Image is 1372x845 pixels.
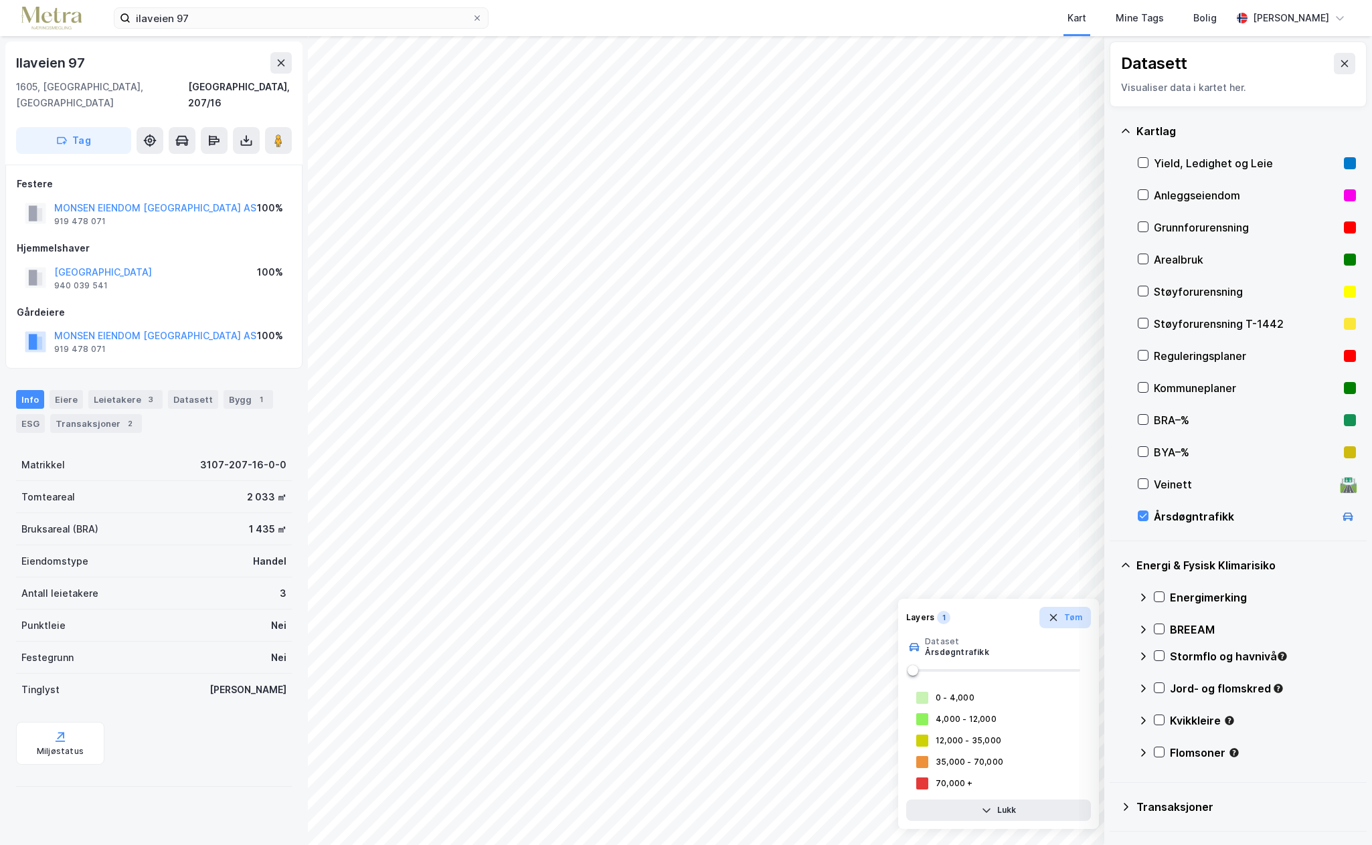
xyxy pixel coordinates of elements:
[1136,799,1356,815] div: Transaksjoner
[280,585,286,601] div: 3
[21,521,98,537] div: Bruksareal (BRA)
[21,618,66,634] div: Punktleie
[21,489,75,505] div: Tomteareal
[1170,713,1356,729] div: Kvikkleire
[1339,476,1357,493] div: 🛣️
[1193,10,1217,26] div: Bolig
[936,757,1003,767] div: 35,000 - 70,000
[1228,747,1240,759] div: Tooltip anchor
[1223,715,1235,727] div: Tooltip anchor
[54,216,106,227] div: 919 478 071
[925,647,989,658] div: Årsdøgntrafikk
[254,393,268,406] div: 1
[50,414,142,433] div: Transaksjoner
[1276,650,1288,662] div: Tooltip anchor
[247,489,286,505] div: 2 033 ㎡
[16,414,45,433] div: ESG
[936,778,973,789] div: 70,000 +
[936,692,974,703] div: 0 - 4,000
[1154,316,1339,332] div: Støyforurensning T-1442
[224,390,273,409] div: Bygg
[131,8,472,28] input: Søk på adresse, matrikkel, gårdeiere, leietakere eller personer
[1170,589,1356,605] div: Energimerking
[1170,680,1356,696] div: Jord- og flomskred
[1121,53,1187,74] div: Datasett
[1154,187,1339,203] div: Anleggseiendom
[88,390,163,409] div: Leietakere
[21,585,98,601] div: Antall leietakere
[1039,607,1091,628] button: Tøm
[1154,219,1339,236] div: Grunnforurensning
[936,735,1001,746] div: 12,000 - 35,000
[16,127,131,154] button: Tag
[257,264,283,280] div: 100%
[1154,284,1339,300] div: Støyforurensning
[16,79,188,111] div: 1605, [GEOGRAPHIC_DATA], [GEOGRAPHIC_DATA]
[1170,622,1356,638] div: BREEAM
[21,7,82,30] img: metra-logo.256734c3b2bbffee19d4.png
[906,800,1091,821] button: Lukk
[16,52,88,74] div: Ilaveien 97
[54,280,108,291] div: 940 039 541
[1154,508,1335,525] div: Årsdøgntrafikk
[1154,155,1339,171] div: Yield, Ledighet og Leie
[1170,745,1356,761] div: Flomsoner
[249,521,286,537] div: 1 435 ㎡
[21,682,60,698] div: Tinglyst
[925,636,989,647] div: Dataset
[17,240,291,256] div: Hjemmelshaver
[1154,412,1339,428] div: BRA–%
[1253,10,1329,26] div: [PERSON_NAME]
[1067,10,1086,26] div: Kart
[37,746,84,757] div: Miljøstatus
[1170,648,1356,664] div: Stormflo og havnivå
[257,328,283,344] div: 100%
[936,714,997,725] div: 4,000 - 12,000
[54,344,106,355] div: 919 478 071
[21,553,88,569] div: Eiendomstype
[1154,444,1339,460] div: BYA–%
[168,390,218,409] div: Datasett
[1272,682,1284,694] div: Tooltip anchor
[1121,80,1355,96] div: Visualiser data i kartet her.
[123,417,137,430] div: 2
[271,650,286,666] div: Nei
[1154,380,1339,396] div: Kommuneplaner
[144,393,157,406] div: 3
[906,612,934,623] div: Layers
[200,457,286,473] div: 3107-207-16-0-0
[188,79,292,111] div: [GEOGRAPHIC_DATA], 207/16
[253,553,286,569] div: Handel
[1136,557,1356,573] div: Energi & Fysisk Klimarisiko
[16,390,44,409] div: Info
[1154,476,1335,492] div: Veinett
[271,618,286,634] div: Nei
[17,176,291,192] div: Festere
[937,611,950,624] div: 1
[1305,781,1372,845] div: Kontrollprogram for chat
[1154,348,1339,364] div: Reguleringsplaner
[1116,10,1164,26] div: Mine Tags
[1305,781,1372,845] iframe: Chat Widget
[17,304,291,320] div: Gårdeiere
[1136,123,1356,139] div: Kartlag
[1154,252,1339,268] div: Arealbruk
[50,390,83,409] div: Eiere
[21,457,65,473] div: Matrikkel
[257,200,283,216] div: 100%
[21,650,74,666] div: Festegrunn
[209,682,286,698] div: [PERSON_NAME]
